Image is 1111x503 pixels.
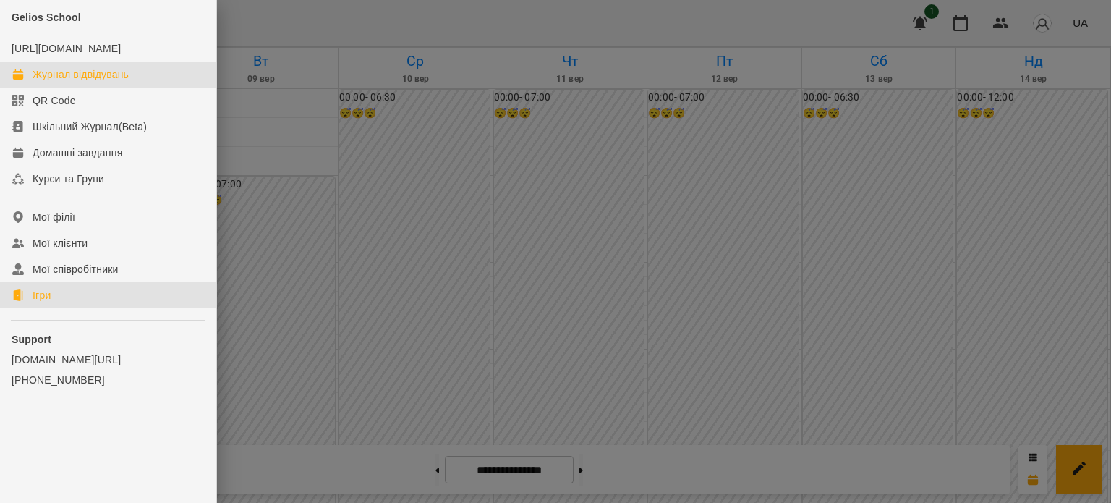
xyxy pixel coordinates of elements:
div: QR Code [33,93,76,108]
div: Домашні завдання [33,145,122,160]
a: [URL][DOMAIN_NAME] [12,43,121,54]
div: Мої клієнти [33,236,88,250]
div: Журнал відвідувань [33,67,129,82]
div: Ігри [33,288,51,303]
span: Gelios School [12,12,81,23]
a: [PHONE_NUMBER] [12,373,205,387]
a: [DOMAIN_NAME][URL] [12,352,205,367]
div: Мої співробітники [33,262,119,276]
div: Шкільний Журнал(Beta) [33,119,147,134]
div: Курси та Групи [33,172,104,186]
div: Мої філії [33,210,75,224]
p: Support [12,332,205,347]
